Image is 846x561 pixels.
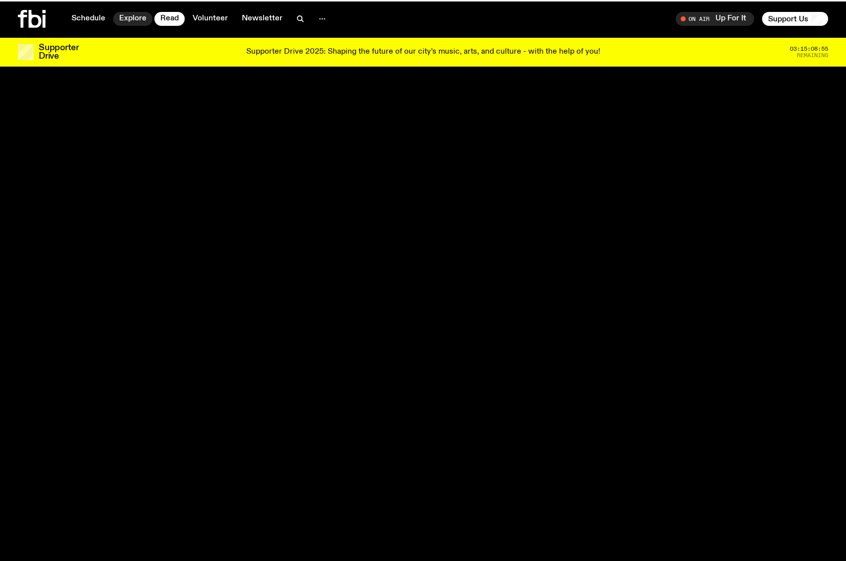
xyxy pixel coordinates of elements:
[797,53,828,58] span: Remaining
[762,12,828,26] button: Support Us
[113,12,152,26] a: Explore
[236,12,288,26] a: Newsletter
[66,12,111,26] a: Schedule
[246,48,600,57] p: Supporter Drive 2025: Shaping the future of our city’s music, arts, and culture - with the help o...
[790,46,828,52] span: 03:15:08:55
[676,12,754,26] button: On AirUp For It
[154,12,185,26] a: Read
[768,14,808,23] span: Support Us
[187,12,234,26] a: Volunteer
[39,44,78,61] h3: Supporter Drive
